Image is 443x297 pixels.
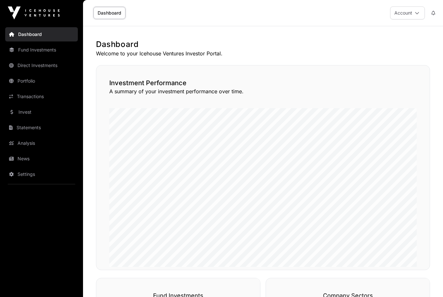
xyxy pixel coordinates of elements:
a: News [5,152,78,166]
a: Analysis [5,136,78,150]
p: A summary of your investment performance over time. [109,87,417,95]
a: Fund Investments [5,43,78,57]
img: Icehouse Ventures Logo [8,6,60,19]
a: Dashboard [93,7,126,19]
a: Transactions [5,89,78,104]
a: Invest [5,105,78,119]
h2: Investment Performance [109,78,417,87]
a: Settings [5,167,78,181]
a: Dashboard [5,27,78,41]
a: Portfolio [5,74,78,88]
a: Statements [5,120,78,135]
h1: Dashboard [96,39,430,50]
a: Direct Investments [5,58,78,73]
button: Account [390,6,425,19]
p: Welcome to your Icehouse Ventures Investor Portal. [96,50,430,57]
